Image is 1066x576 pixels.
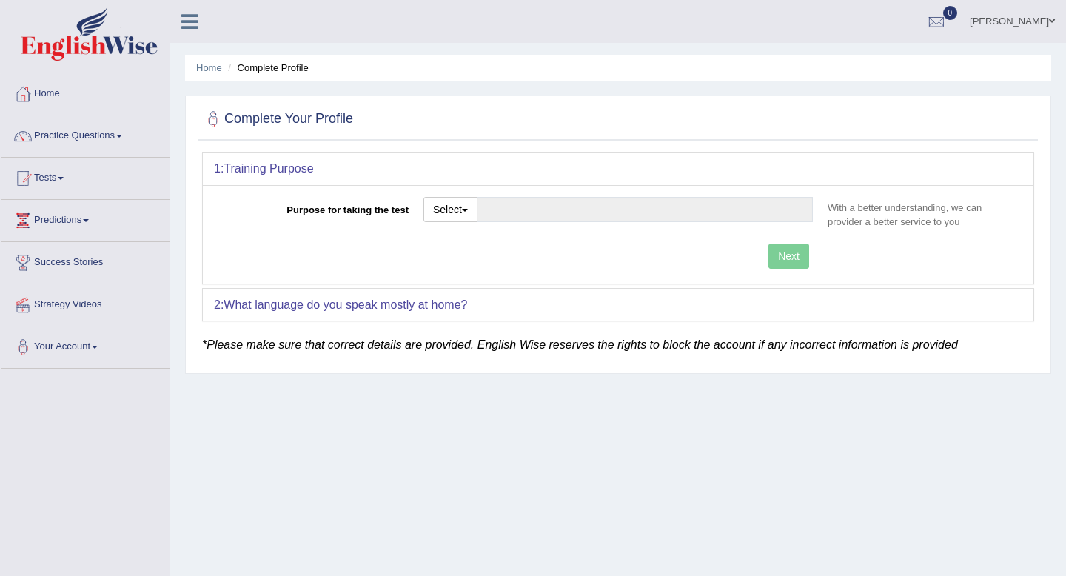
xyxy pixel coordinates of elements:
[1,326,170,364] a: Your Account
[1,200,170,237] a: Predictions
[203,153,1033,185] div: 1:
[202,108,353,130] h2: Complete Your Profile
[1,158,170,195] a: Tests
[943,6,958,20] span: 0
[1,242,170,279] a: Success Stories
[820,201,1022,229] p: With a better understanding, we can provider a better service to you
[1,73,170,110] a: Home
[224,162,313,175] b: Training Purpose
[423,197,477,222] button: Select
[214,197,416,217] label: Purpose for taking the test
[1,284,170,321] a: Strategy Videos
[203,289,1033,321] div: 2:
[1,115,170,153] a: Practice Questions
[202,338,958,351] em: *Please make sure that correct details are provided. English Wise reserves the rights to block th...
[224,298,467,311] b: What language do you speak mostly at home?
[224,61,308,75] li: Complete Profile
[196,62,222,73] a: Home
